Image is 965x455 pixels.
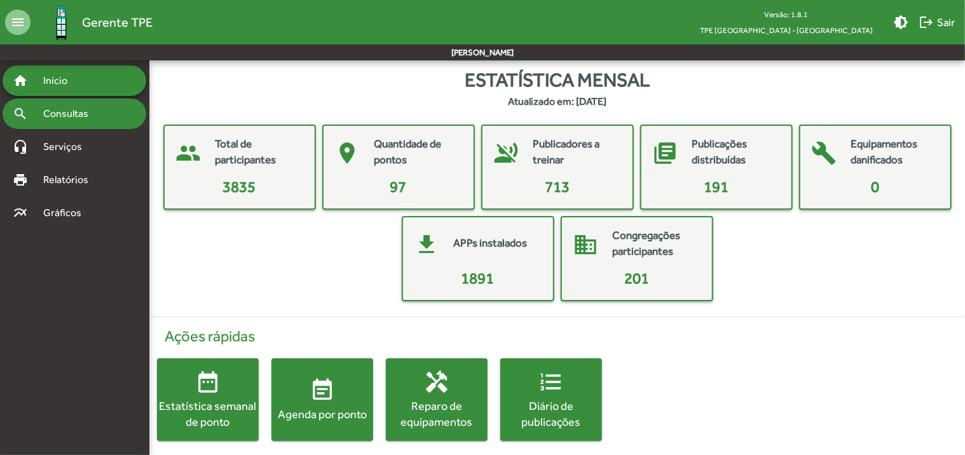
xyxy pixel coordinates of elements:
span: Consultas [36,106,105,121]
a: Gerente TPE [31,2,153,43]
span: 0 [871,178,879,195]
mat-card-title: Publicações distribuídas [692,136,779,168]
span: Início [36,73,86,88]
mat-icon: place [329,134,367,172]
mat-icon: event_note [310,377,335,403]
span: Gráficos [36,205,99,221]
button: Diário de publicações [500,358,602,441]
mat-card-title: Congregações participantes [613,227,699,260]
mat-icon: search [13,106,28,121]
button: Estatística semanal de ponto [157,358,259,441]
mat-card-title: Publicadores a treinar [533,136,620,168]
span: Estatística mensal [465,65,650,94]
mat-icon: brightness_medium [893,15,908,30]
mat-icon: headset_mic [13,139,28,154]
span: Sair [919,11,955,34]
mat-icon: logout [919,15,934,30]
mat-card-title: Equipamentos danificados [851,136,938,168]
mat-icon: home [13,73,28,88]
mat-icon: voice_over_off [488,134,526,172]
div: Agenda por ponto [271,406,373,422]
button: Sair [914,11,960,34]
mat-icon: menu [5,10,31,35]
mat-card-title: Quantidade de pontos [374,136,461,168]
mat-icon: library_books [647,134,685,172]
mat-icon: multiline_chart [13,205,28,221]
div: Versão: 1.8.1 [690,6,883,22]
span: 3835 [223,178,256,195]
h4: Ações rápidas [157,327,957,346]
img: Logo [41,2,82,43]
div: Diário de publicações [500,398,602,430]
mat-card-title: APPs instalados [454,235,528,252]
mat-icon: build [805,134,844,172]
button: Agenda por ponto [271,358,373,441]
span: 201 [624,269,649,287]
span: 97 [390,178,407,195]
span: Gerente TPE [82,12,153,32]
span: 1891 [462,269,495,287]
div: Estatística semanal de ponto [157,398,259,430]
mat-icon: domain [567,226,605,264]
mat-icon: format_list_numbered [538,369,564,395]
span: 191 [704,178,729,195]
mat-icon: handyman [424,369,449,395]
span: 713 [545,178,570,195]
mat-card-title: Total de participantes [216,136,302,168]
button: Reparo de equipamentos [386,358,488,441]
mat-icon: get_app [408,226,446,264]
div: Reparo de equipamentos [386,398,488,430]
span: Relatórios [36,172,105,187]
mat-icon: date_range [195,369,221,395]
strong: Atualizado em: [DATE] [508,94,606,109]
mat-icon: people [170,134,208,172]
span: Serviços [36,139,99,154]
span: TPE [GEOGRAPHIC_DATA] - [GEOGRAPHIC_DATA] [690,22,883,38]
mat-icon: print [13,172,28,187]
